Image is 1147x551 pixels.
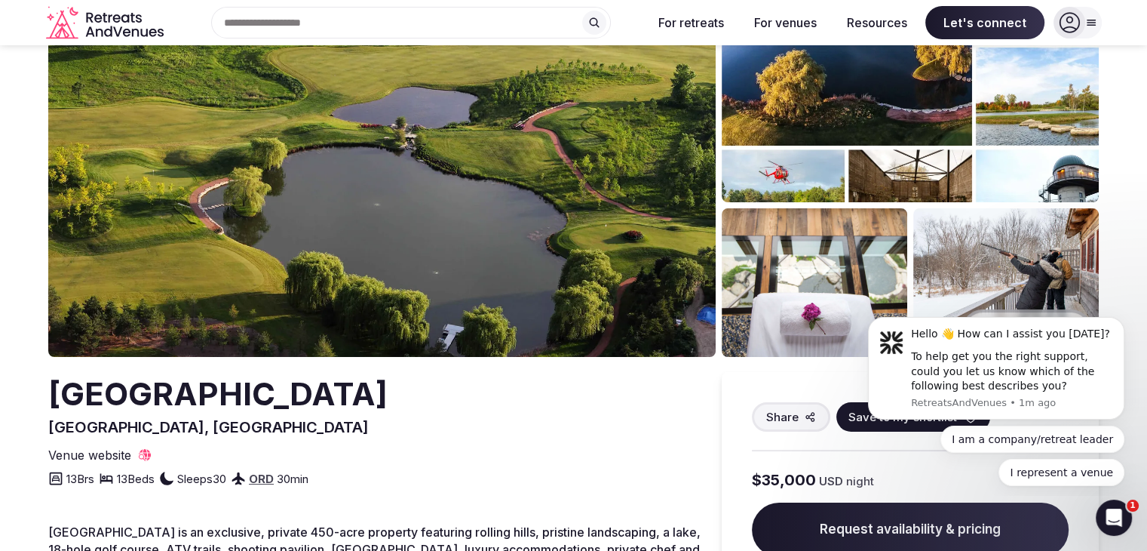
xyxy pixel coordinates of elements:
[277,471,308,487] span: 30 min
[835,6,919,39] button: Resources
[742,6,829,39] button: For venues
[766,409,799,425] span: Share
[836,402,990,432] button: Save to my shortlist
[722,208,907,357] img: Venue gallery photo
[913,208,1099,357] img: Venue gallery photo
[1096,500,1132,536] iframe: Intercom live chat
[48,372,388,417] h2: [GEOGRAPHIC_DATA]
[48,447,152,463] a: Venue website
[249,472,274,486] a: ORD
[48,447,131,463] span: Venue website
[925,6,1044,39] span: Let's connect
[48,418,369,436] span: [GEOGRAPHIC_DATA], [GEOGRAPHIC_DATA]
[46,6,167,40] a: Visit the homepage
[66,471,94,487] span: 13 Brs
[177,471,226,487] span: Sleeps 30
[752,469,816,491] span: $35,000
[1127,500,1139,512] span: 1
[646,6,736,39] button: For retreats
[752,402,830,432] button: Share
[819,473,843,489] span: USD
[117,471,155,487] span: 13 Beds
[46,6,167,40] svg: Retreats and Venues company logo
[845,305,1147,495] iframe: Intercom notifications message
